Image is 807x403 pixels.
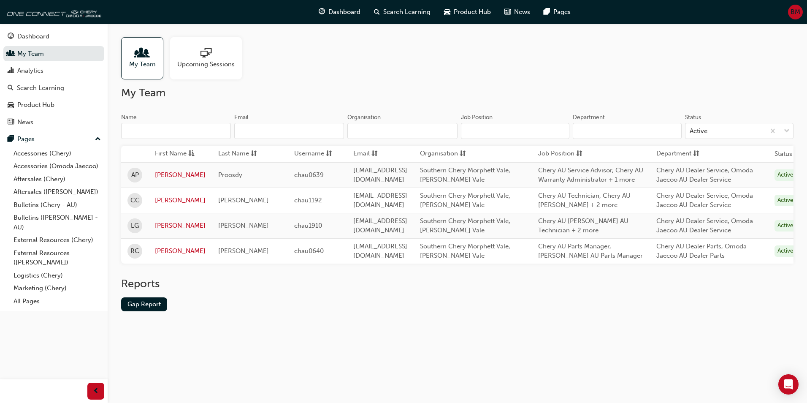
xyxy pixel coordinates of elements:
[383,7,431,17] span: Search Learning
[130,196,140,205] span: CC
[155,149,187,159] span: First Name
[353,166,407,184] span: [EMAIL_ADDRESS][DOMAIN_NAME]
[504,7,511,17] span: news-icon
[347,113,381,122] div: Organisation
[367,3,437,21] a: search-iconSearch Learning
[371,149,378,159] span: sorting-icon
[775,169,796,181] div: Active
[155,246,206,256] a: [PERSON_NAME]
[10,160,104,173] a: Accessories (Omoda Jaecoo)
[121,113,137,122] div: Name
[131,170,139,180] span: AP
[8,84,14,92] span: search-icon
[461,113,493,122] div: Job Position
[218,196,269,204] span: [PERSON_NAME]
[690,126,707,136] div: Active
[155,149,201,159] button: First Nameasc-icon
[353,149,400,159] button: Emailsorting-icon
[10,295,104,308] a: All Pages
[461,123,570,139] input: Job Position
[3,131,104,147] button: Pages
[177,60,235,69] span: Upcoming Sessions
[10,185,104,199] a: Aftersales ([PERSON_NAME])
[353,192,407,209] span: [EMAIL_ADDRESS][DOMAIN_NAME]
[188,149,195,159] span: asc-icon
[234,113,249,122] div: Email
[131,221,139,231] span: LG
[460,149,466,159] span: sorting-icon
[10,199,104,212] a: Bulletins (Chery - AU)
[155,170,206,180] a: [PERSON_NAME]
[3,27,104,131] button: DashboardMy TeamAnalyticsSearch LearningProduct HubNews
[218,149,265,159] button: Last Namesorting-icon
[8,136,14,143] span: pages-icon
[10,234,104,247] a: External Resources (Chery)
[121,297,167,311] a: Gap Report
[656,149,691,159] span: Department
[17,117,33,127] div: News
[10,282,104,295] a: Marketing (Chery)
[420,242,510,260] span: Southern Chery Morphett Vale, [PERSON_NAME] Vale
[326,149,332,159] span: sorting-icon
[93,386,99,397] span: prev-icon
[17,83,64,93] div: Search Learning
[693,149,699,159] span: sorting-icon
[514,7,530,17] span: News
[17,66,43,76] div: Analytics
[328,7,360,17] span: Dashboard
[3,97,104,113] a: Product Hub
[420,149,458,159] span: Organisation
[775,245,796,257] div: Active
[294,247,324,255] span: chau0640
[10,173,104,186] a: Aftersales (Chery)
[294,149,324,159] span: Username
[155,221,206,231] a: [PERSON_NAME]
[538,166,643,184] span: Chery AU Service Advisor, Chery AU Warranty Administrator + 1 more
[576,149,582,159] span: sorting-icon
[775,149,792,159] th: Status
[3,80,104,96] a: Search Learning
[775,220,796,231] div: Active
[319,7,325,17] span: guage-icon
[420,192,510,209] span: Southern Chery Morphett Vale, [PERSON_NAME] Vale
[538,149,574,159] span: Job Position
[353,149,370,159] span: Email
[10,147,104,160] a: Accessories (Chery)
[3,114,104,130] a: News
[200,48,211,60] span: sessionType_ONLINE_URL-icon
[573,123,682,139] input: Department
[8,50,14,58] span: people-icon
[121,86,793,100] h2: My Team
[218,222,269,229] span: [PERSON_NAME]
[130,246,139,256] span: RC
[17,32,49,41] div: Dashboard
[8,33,14,41] span: guage-icon
[294,171,324,179] span: chau0639
[437,3,498,21] a: car-iconProduct Hub
[312,3,367,21] a: guage-iconDashboard
[10,269,104,282] a: Logistics (Chery)
[17,134,35,144] div: Pages
[294,222,322,229] span: chau1910
[538,149,585,159] button: Job Positionsorting-icon
[656,149,703,159] button: Departmentsorting-icon
[155,196,206,205] a: [PERSON_NAME]
[374,7,380,17] span: search-icon
[95,134,101,145] span: up-icon
[218,171,242,179] span: Proosdy
[656,217,753,234] span: Chery AU Dealer Service, Omoda Jaecoo AU Dealer Service
[656,242,747,260] span: Chery AU Dealer Parts, Omoda Jaecoo AU Dealer Parts
[353,217,407,234] span: [EMAIL_ADDRESS][DOMAIN_NAME]
[121,123,231,139] input: Name
[4,3,101,20] img: oneconnect
[294,196,322,204] span: chau1192
[3,29,104,44] a: Dashboard
[537,3,577,21] a: pages-iconPages
[121,37,170,79] a: My Team
[788,5,803,19] button: BM
[656,166,753,184] span: Chery AU Dealer Service, Omoda Jaecoo AU Dealer Service
[685,113,701,122] div: Status
[420,217,510,234] span: Southern Chery Morphett Vale, [PERSON_NAME] Vale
